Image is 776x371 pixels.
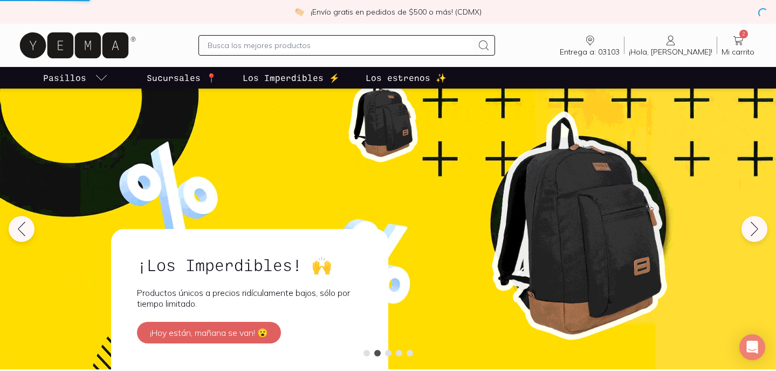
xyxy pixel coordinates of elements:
a: ¡Los Imperdibles! 🙌Productos únicos a precios ridículamente bajos, sólo por tiempo limitado.¡Hoy ... [111,229,388,369]
a: Sucursales 📍 [145,67,219,89]
a: ¡Hola, [PERSON_NAME]! [624,34,717,57]
a: 2Mi carrito [717,34,759,57]
div: Open Intercom Messenger [739,334,765,360]
p: Los Imperdibles ⚡️ [243,71,340,84]
p: Pasillos [43,71,86,84]
p: Productos únicos a precios ridículamente bajos, sólo por tiempo limitado. [137,287,362,309]
span: ¡Hola, [PERSON_NAME]! [629,47,712,57]
p: Los estrenos ✨ [366,71,447,84]
span: Entrega a: 03103 [560,47,620,57]
span: Mi carrito [722,47,754,57]
h2: ¡Los Imperdibles! 🙌 [137,255,362,274]
a: pasillo-todos-link [41,67,110,89]
a: Los estrenos ✨ [363,67,449,89]
input: Busca los mejores productos [208,39,473,52]
img: check [294,7,304,17]
p: Sucursales 📍 [147,71,217,84]
span: 2 [739,30,748,38]
p: ¡Envío gratis en pedidos de $500 o más! (CDMX) [311,6,482,17]
a: Los Imperdibles ⚡️ [241,67,342,89]
a: Entrega a: 03103 [555,34,624,57]
button: ¡Hoy están, mañana se van! 😮 [137,322,281,343]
